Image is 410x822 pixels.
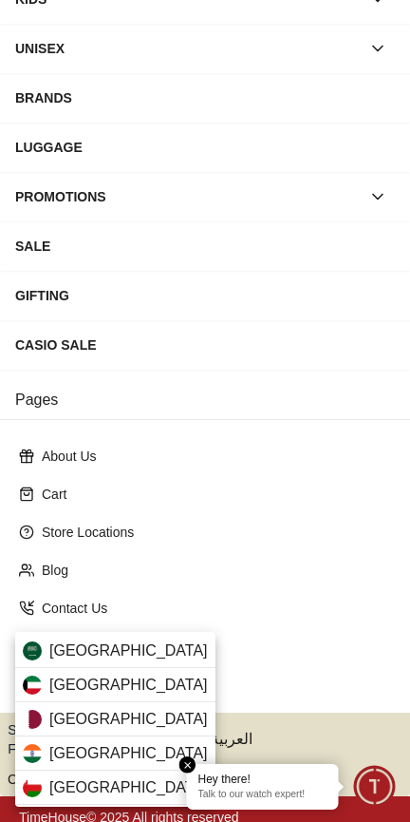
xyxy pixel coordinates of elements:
[49,708,208,731] span: [GEOGRAPHIC_DATA]
[354,766,396,808] div: Chat Widget
[23,778,42,797] img: Oman
[49,742,208,765] span: [GEOGRAPHIC_DATA]
[179,756,196,774] em: Close tooltip
[23,676,42,695] img: Kuwait
[49,640,208,662] span: [GEOGRAPHIC_DATA]
[198,772,327,787] div: Hey there!
[49,674,208,697] span: [GEOGRAPHIC_DATA]
[198,789,327,802] p: Talk to our watch expert!
[23,641,42,660] img: Saudi Arabia
[23,744,42,763] img: India
[49,776,208,799] span: [GEOGRAPHIC_DATA]
[23,710,42,729] img: Qatar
